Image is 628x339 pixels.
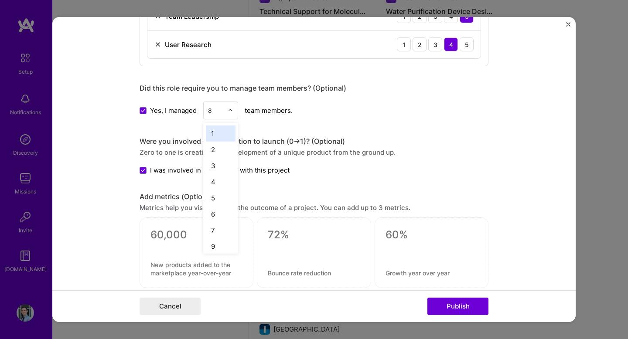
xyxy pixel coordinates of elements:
[150,166,290,175] span: I was involved in zero to one with this project
[150,106,197,115] span: Yes, I managed
[140,148,488,157] div: Zero to one is creation and development of a unique product from the ground up.
[206,222,235,238] div: 7
[397,37,411,51] div: 1
[228,108,233,113] img: drop icon
[206,238,235,254] div: 9
[427,298,488,315] button: Publish
[566,22,570,31] button: Close
[140,137,488,146] div: Were you involved from inception to launch (0 -> 1)? (Optional)
[206,206,235,222] div: 6
[206,125,235,142] div: 1
[206,190,235,206] div: 5
[428,37,442,51] div: 3
[413,37,427,51] div: 2
[206,174,235,190] div: 4
[206,158,235,174] div: 3
[206,142,235,158] div: 2
[460,37,474,51] div: 5
[140,298,201,315] button: Cancel
[140,102,488,119] div: team members.
[140,203,488,212] div: Metrics help you visually show the outcome of a project. You can add up to 3 metrics.
[140,192,488,201] div: Add metrics (Optional)
[154,41,161,48] img: Remove
[165,40,212,49] div: User Research
[444,37,458,51] div: 4
[140,84,488,93] div: Did this role require you to manage team members? (Optional)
